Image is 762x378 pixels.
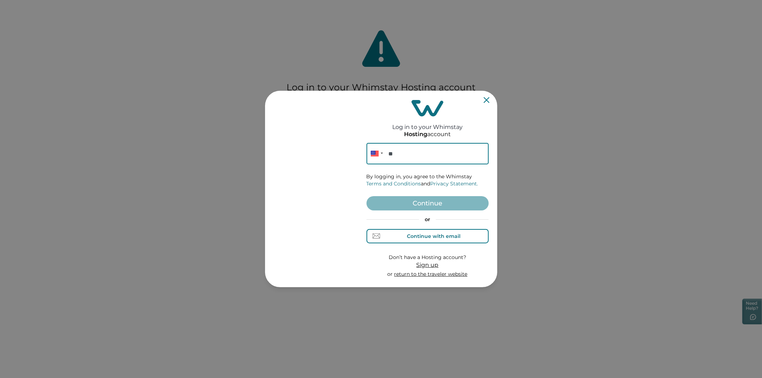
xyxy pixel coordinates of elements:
div: United States: + 1 [367,143,385,164]
span: Sign up [417,262,439,268]
a: Privacy Statement. [430,180,478,187]
a: Terms and Conditions [367,180,421,187]
button: Continue with email [367,229,489,243]
p: Don’t have a Hosting account? [388,254,468,261]
p: account [404,131,451,138]
h2: Log in to your Whimstay [392,116,463,130]
p: Hosting [404,131,427,138]
img: login-logo [412,100,444,116]
button: Close [484,97,489,103]
p: By logging in, you agree to the Whimstay and [367,173,489,187]
p: or [388,271,468,278]
a: return to the traveler website [394,271,468,277]
div: Continue with email [407,233,460,239]
p: or [367,216,489,223]
img: auth-banner [265,91,358,287]
button: Continue [367,196,489,210]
